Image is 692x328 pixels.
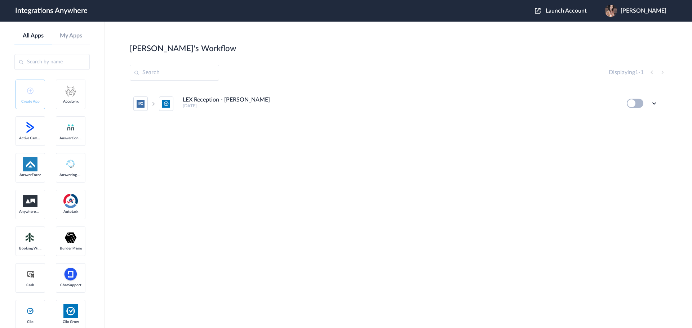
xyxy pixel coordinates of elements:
[14,32,52,39] a: All Apps
[59,246,82,251] span: Builder Prime
[52,32,90,39] a: My Apps
[19,210,41,214] span: Anywhere Works
[26,307,35,315] img: clio-logo.svg
[59,136,82,140] span: AnswerConnect
[640,69,644,75] span: 1
[59,99,82,104] span: AccuLynx
[19,99,41,104] span: Create App
[59,210,82,214] span: Autotask
[19,320,41,324] span: Clio
[130,65,219,81] input: Search
[535,8,596,14] button: Launch Account
[609,69,644,76] h4: Displaying -
[59,173,82,177] span: Answering Service
[63,304,78,318] img: Clio.jpg
[19,246,41,251] span: Booking Widget
[15,6,88,15] h1: Integrations Anywhere
[59,283,82,287] span: ChatSupport
[23,157,37,171] img: af-app-logo.svg
[535,8,541,14] img: launch-acct-icon.svg
[183,103,617,108] h5: [DATE]
[605,5,617,17] img: received-411653253360191.jpeg
[130,44,236,53] h2: [PERSON_NAME]'s Workflow
[66,123,75,132] img: answerconnect-logo.svg
[621,8,666,14] span: [PERSON_NAME]
[63,230,78,245] img: builder-prime-logo.svg
[63,157,78,171] img: Answering_service.png
[59,320,82,324] span: Clio Grow
[63,84,78,98] img: acculynx-logo.svg
[546,8,587,14] span: Launch Account
[26,270,35,279] img: cash-logo.svg
[27,87,34,94] img: add-icon.svg
[63,194,78,208] img: autotask.png
[19,283,41,287] span: Cash
[19,136,41,140] span: Active Campaign
[635,69,638,75] span: 1
[183,96,270,103] h4: LEX Reception - [PERSON_NAME]
[19,173,41,177] span: AnswerForce
[14,54,90,70] input: Search by name
[63,267,78,282] img: chatsupport-icon.svg
[23,120,37,135] img: active-campaign-logo.svg
[23,231,37,244] img: Setmore_Logo.svg
[23,195,37,207] img: aww.png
